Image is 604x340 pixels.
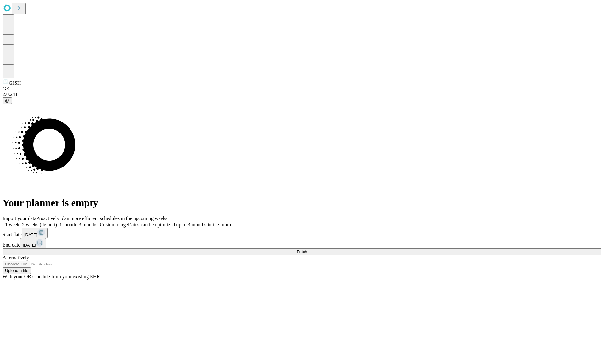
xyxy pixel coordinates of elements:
span: 1 week [5,222,20,227]
span: Import your data [3,216,36,221]
button: Fetch [3,248,601,255]
span: 2 weeks (default) [22,222,57,227]
button: @ [3,97,12,104]
span: Alternatively [3,255,29,260]
span: 3 months [79,222,97,227]
h1: Your planner is empty [3,197,601,209]
button: Upload a file [3,267,31,274]
span: Fetch [297,249,307,254]
span: [DATE] [23,243,36,247]
button: [DATE] [22,228,48,238]
button: [DATE] [20,238,46,248]
span: Dates can be optimized up to 3 months in the future. [128,222,233,227]
span: [DATE] [24,232,37,237]
div: End date [3,238,601,248]
span: With your OR schedule from your existing EHR [3,274,100,279]
span: Custom range [100,222,128,227]
span: @ [5,98,9,103]
div: Start date [3,228,601,238]
span: GJSH [9,80,21,86]
span: 1 month [59,222,76,227]
div: GEI [3,86,601,92]
div: 2.0.241 [3,92,601,97]
span: Proactively plan more efficient schedules in the upcoming weeks. [36,216,169,221]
